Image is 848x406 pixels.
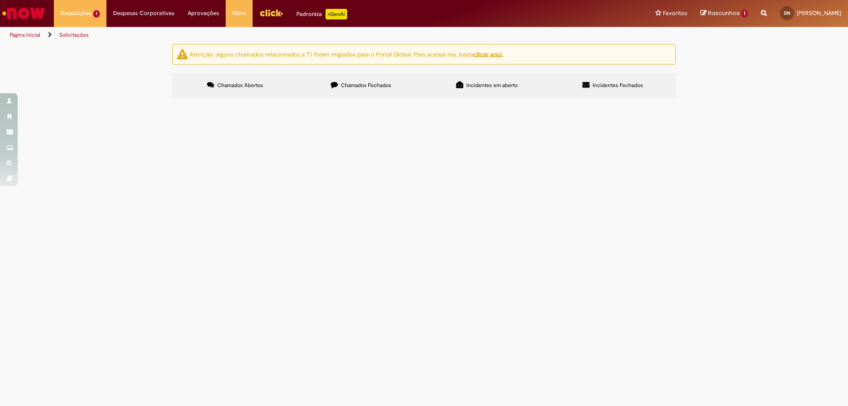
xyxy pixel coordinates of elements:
[10,31,40,38] a: Página inicial
[59,31,89,38] a: Solicitações
[296,9,347,19] div: Padroniza
[188,9,219,18] span: Aprovações
[466,82,518,89] span: Incidentes em aberto
[326,9,347,19] p: +GenAi
[232,9,246,18] span: More
[700,9,748,18] a: Rascunhos
[61,9,91,18] span: Requisições
[593,82,643,89] span: Incidentes Fechados
[7,27,559,43] ul: Trilhas de página
[741,10,748,18] span: 1
[259,6,283,19] img: click_logo_yellow_360x200.png
[797,9,841,17] span: [PERSON_NAME]
[663,9,687,18] span: Favoritos
[189,50,503,58] ng-bind-html: Atenção: alguns chamados relacionados a T.I foram migrados para o Portal Global. Para acessá-los,...
[341,82,391,89] span: Chamados Fechados
[1,4,46,22] img: ServiceNow
[473,50,503,58] a: clicar aqui.
[93,10,100,18] span: 1
[113,9,174,18] span: Despesas Corporativas
[784,10,790,16] span: DN
[708,9,740,17] span: Rascunhos
[217,82,263,89] span: Chamados Abertos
